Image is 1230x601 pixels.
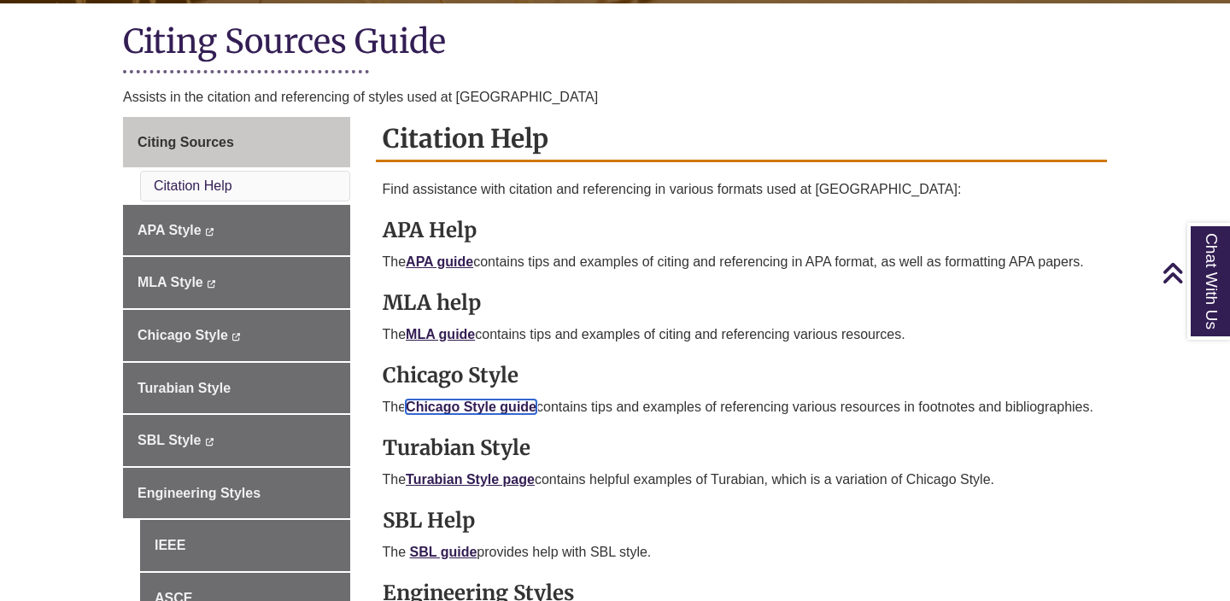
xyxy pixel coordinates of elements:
strong: SBL Help [383,507,475,534]
i: This link opens in a new window [231,333,241,341]
span: APA Style [138,223,202,237]
h1: Citing Sources Guide [123,20,1107,66]
a: APA Style [123,205,350,256]
i: This link opens in a new window [205,438,214,446]
a: SBL Style [123,415,350,466]
a: Back to Top [1162,261,1226,284]
a: Turabian Style [123,363,350,414]
a: IEEE [140,520,350,571]
a: SBL guide [410,545,477,559]
a: Citing Sources [123,117,350,168]
span: MLA Style [138,275,203,289]
strong: APA Help [383,217,477,243]
p: The contains tips and examples of referencing various resources in footnotes and bibliographies. [383,397,1101,417]
span: Assists in the citation and referencing of styles used at [GEOGRAPHIC_DATA] [123,90,598,104]
strong: MLA help [383,289,481,316]
a: Chicago Style [123,310,350,361]
a: MLA Style [123,257,350,308]
a: Citation Help [154,178,232,193]
a: MLA guide [406,327,475,341]
p: The contains tips and examples of citing and referencing various resources. [383,324,1101,345]
a: Turabian Style page [406,472,535,487]
i: This link opens in a new window [207,280,216,288]
p: Find assistance with citation and referencing in various formats used at [GEOGRAPHIC_DATA]: [383,179,1101,200]
a: APA guide [406,254,473,269]
strong: Chicago Style [383,362,518,388]
span: Turabian Style [138,381,231,395]
p: The provides help with SBL style. [383,542,1101,563]
span: Citing Sources [138,135,234,149]
span: Chicago Style [138,328,228,342]
p: The contains helpful examples of Turabian, which is a variation of Chicago Style. [383,470,1101,490]
p: The contains tips and examples of citing and referencing in APA format, as well as formatting APA... [383,252,1101,272]
a: Engineering Styles [123,468,350,519]
span: SBL Style [138,433,201,447]
span: Engineering Styles [138,486,261,500]
a: Chicago Style guide [406,400,536,414]
i: This link opens in a new window [205,228,214,236]
h2: Citation Help [376,117,1108,162]
strong: Turabian Style [383,435,530,461]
